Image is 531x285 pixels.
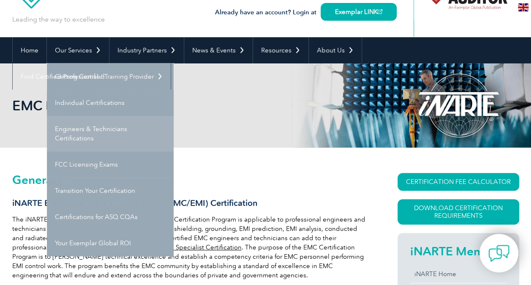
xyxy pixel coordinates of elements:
a: iNARTE MIL-STD EMC Specialist Certification [110,244,242,251]
img: contact-chat.png [488,243,509,264]
a: Individual Certifications [47,90,174,116]
h2: General Overview [12,173,367,186]
a: News & Events [184,37,253,63]
a: Transition Your Certification [47,178,174,204]
h3: iNARTE Electromagnetic Compatibility (EMC/EMI) Certification [12,198,367,208]
a: CERTIFICATION FEE CALCULATOR [398,173,519,191]
a: Engineers & Technicians Certifications [47,116,174,151]
a: FCC Licensing Exams [47,151,174,178]
h2: iNARTE Menu [410,244,506,258]
a: Your Exemplar Global ROI [47,230,174,256]
a: Industry Partners [109,37,184,63]
h1: EMC Engineer [12,97,337,114]
img: open_square.png [378,9,382,14]
a: Find Certified Professional / Training Provider [13,63,171,90]
a: iNARTE Home [410,265,506,283]
h3: Already have an account? Login at [215,7,397,18]
a: Exemplar LINK [321,3,397,21]
img: en [518,3,528,11]
a: Our Services [47,37,109,63]
a: Home [13,37,46,63]
a: Certifications for ASQ CQAs [47,204,174,230]
p: Leading the way to excellence [12,15,105,24]
a: Download Certification Requirements [398,199,519,225]
a: Resources [253,37,308,63]
a: About Us [309,37,362,63]
p: The iNARTE Electromagnetic Compatibility (EMC/EMI) Certification Program is applicable to profess... [12,215,367,280]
